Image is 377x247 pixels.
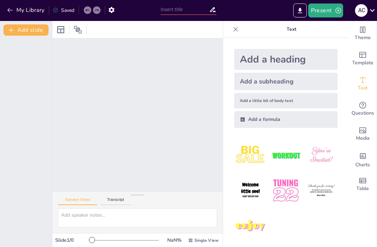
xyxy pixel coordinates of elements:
[3,24,49,36] button: Add slide
[355,161,370,169] span: Charts
[234,49,338,70] div: Add a heading
[352,59,374,67] span: Template
[356,185,369,192] span: Table
[166,237,183,244] div: NaN %
[234,174,267,207] img: 4.jpeg
[58,197,97,205] button: Speaker Notes
[355,3,368,17] button: A C
[349,46,377,71] div: Add ready made slides
[234,111,338,128] div: Add a formula
[55,237,92,244] div: Slide 1 / 0
[308,3,343,17] button: Present
[355,34,371,42] span: Theme
[241,21,342,38] p: Text
[100,197,131,205] button: Transcript
[5,5,47,16] button: My Library
[161,5,209,15] input: Insert title
[349,147,377,172] div: Add charts and graphs
[349,172,377,197] div: Add a table
[293,3,307,17] button: Export to PowerPoint
[234,73,338,90] div: Add a subheading
[269,174,302,207] img: 5.jpeg
[234,93,338,108] div: Add a little bit of body text
[349,21,377,46] div: Change the overall theme
[55,24,66,35] div: Layout
[349,96,377,122] div: Get real-time input from your audience
[234,139,267,172] img: 1.jpeg
[356,135,370,142] span: Media
[305,174,338,207] img: 6.jpeg
[358,84,368,92] span: Text
[349,71,377,96] div: Add text boxes
[352,109,374,117] span: Questions
[269,139,302,172] img: 2.jpeg
[234,210,267,242] img: 7.jpeg
[355,4,368,17] div: A C
[74,26,82,34] span: Position
[349,122,377,147] div: Add images, graphics, shapes or video
[53,7,74,14] div: Saved
[194,238,219,243] span: Single View
[305,139,338,172] img: 3.jpeg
